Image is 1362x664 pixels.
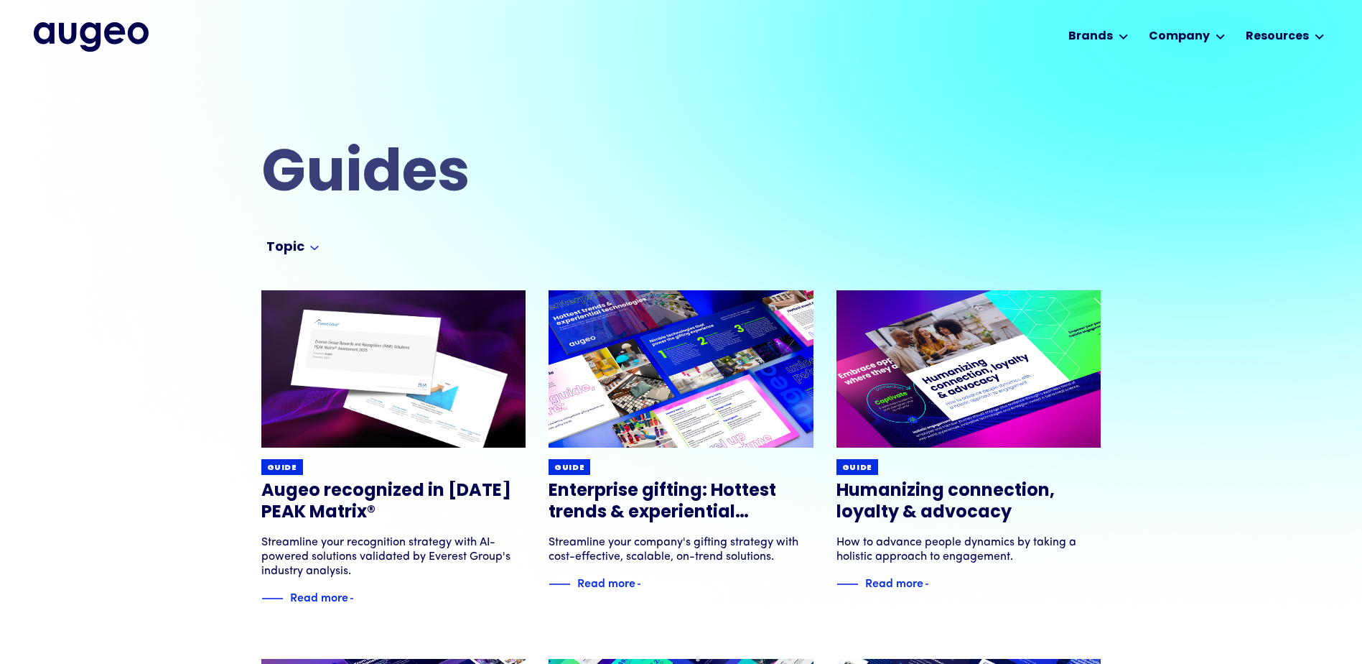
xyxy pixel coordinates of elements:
h3: Humanizing connection, loyalty & advocacy [836,481,1101,524]
h3: Enterprise gifting: Hottest trends & experiential technologies [549,481,813,524]
div: Guide [267,463,297,474]
a: home [34,22,149,51]
div: Streamline your recognition strategy with AI-powered solutions validated by Everest Group's indus... [261,535,526,578]
div: Read more [290,588,348,605]
a: GuideEnterprise gifting: Hottest trends & experiential technologiesStreamline your company's gift... [549,290,813,593]
img: Augeo's full logo in midnight blue. [34,22,149,51]
div: Guide [554,463,584,474]
img: Blue decorative line [261,590,283,607]
img: Blue decorative line [836,576,858,593]
div: Read more [865,573,923,591]
h2: Guides [261,147,755,205]
div: Company [1149,28,1210,45]
img: Arrow symbol in bright blue pointing down to indicate an expanded section. [310,246,319,251]
div: How to advance people dynamics by taking a holistic approach to engagement. [836,535,1101,564]
div: Streamline your company's gifting strategy with cost-effective, scalable, on-trend solutions. [549,535,813,564]
div: Guide [842,463,872,474]
div: Resources [1246,28,1309,45]
img: Blue text arrow [350,590,371,607]
div: Read more [577,573,635,591]
img: Blue decorative line [549,576,570,593]
a: GuideHumanizing connection, loyalty & advocacyHow to advance people dynamics by taking a holistic... [836,290,1101,593]
h3: Augeo recognized in [DATE] PEAK Matrix® [261,481,526,524]
div: Topic [266,239,304,257]
div: Brands [1068,28,1113,45]
a: GuideAugeo recognized in [DATE] PEAK Matrix®Streamline your recognition strategy with AI-powered ... [261,290,526,607]
img: Blue text arrow [925,576,946,593]
img: Blue text arrow [637,576,658,593]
